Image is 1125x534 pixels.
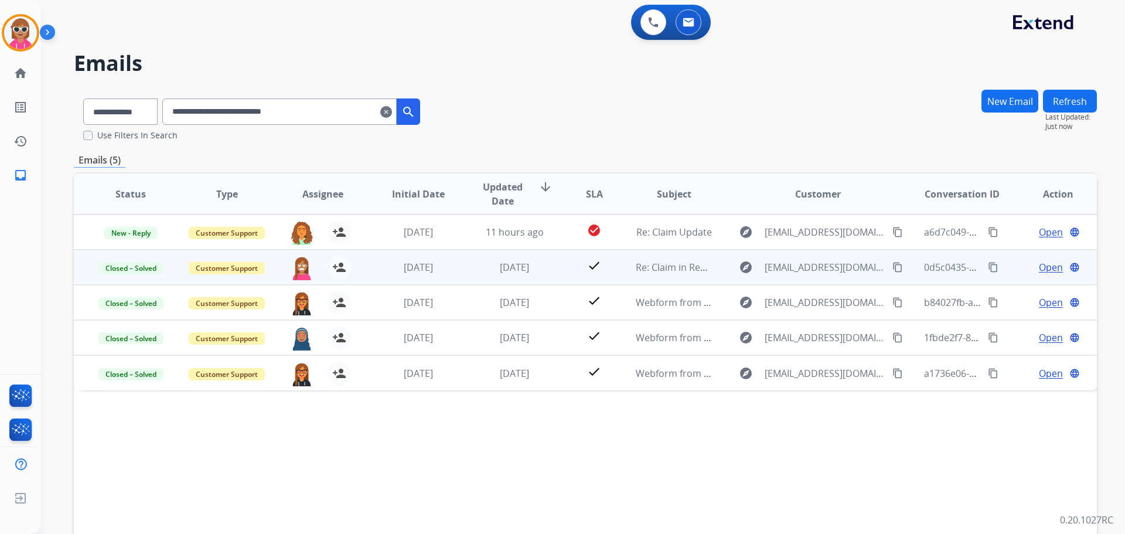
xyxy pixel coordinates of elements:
[98,262,163,274] span: Closed – Solved
[765,260,885,274] span: [EMAIL_ADDRESS][DOMAIN_NAME]
[1069,297,1080,308] mat-icon: language
[1043,90,1097,113] button: Refresh
[636,331,901,344] span: Webform from [EMAIL_ADDRESS][DOMAIN_NAME] on [DATE]
[500,296,529,309] span: [DATE]
[765,366,885,380] span: [EMAIL_ADDRESS][DOMAIN_NAME]
[1069,262,1080,273] mat-icon: language
[98,297,163,309] span: Closed – Solved
[587,294,601,308] mat-icon: check
[1060,513,1113,527] p: 0.20.1027RC
[290,291,313,315] img: agent-avatar
[332,366,346,380] mat-icon: person_add
[189,227,265,239] span: Customer Support
[981,90,1038,113] button: New Email
[988,368,998,379] mat-icon: content_copy
[586,187,603,201] span: SLA
[924,331,1097,344] span: 1fbde2f7-881b-478c-99fe-a0d408afe911
[1039,225,1063,239] span: Open
[1039,295,1063,309] span: Open
[988,227,998,237] mat-icon: content_copy
[924,367,1105,380] span: a1736e06-b228-4e76-a438-411a9880c7d2
[1039,366,1063,380] span: Open
[189,368,265,380] span: Customer Support
[1069,368,1080,379] mat-icon: language
[290,256,313,280] img: agent-avatar
[404,261,433,274] span: [DATE]
[1069,332,1080,343] mat-icon: language
[500,367,529,380] span: [DATE]
[636,261,720,274] span: Re: Claim in Review
[765,225,885,239] span: [EMAIL_ADDRESS][DOMAIN_NAME]
[189,297,265,309] span: Customer Support
[302,187,343,201] span: Assignee
[988,297,998,308] mat-icon: content_copy
[636,296,901,309] span: Webform from [EMAIL_ADDRESS][DOMAIN_NAME] on [DATE]
[538,180,553,194] mat-icon: arrow_downward
[988,262,998,273] mat-icon: content_copy
[892,332,903,343] mat-icon: content_copy
[1039,260,1063,274] span: Open
[332,260,346,274] mat-icon: person_add
[1069,227,1080,237] mat-icon: language
[925,187,1000,201] span: Conversation ID
[587,259,601,273] mat-icon: check
[892,368,903,379] mat-icon: content_copy
[892,297,903,308] mat-icon: content_copy
[189,262,265,274] span: Customer Support
[290,326,313,351] img: agent-avatar
[216,187,238,201] span: Type
[988,332,998,343] mat-icon: content_copy
[657,187,691,201] span: Subject
[98,332,163,345] span: Closed – Solved
[795,187,841,201] span: Customer
[332,295,346,309] mat-icon: person_add
[74,153,125,168] p: Emails (5)
[404,367,433,380] span: [DATE]
[380,105,392,119] mat-icon: clear
[392,187,445,201] span: Initial Date
[74,52,1097,75] h2: Emails
[765,295,885,309] span: [EMAIL_ADDRESS][DOMAIN_NAME]
[13,100,28,114] mat-icon: list_alt
[189,332,265,345] span: Customer Support
[290,220,313,245] img: agent-avatar
[924,296,1103,309] span: b84027fb-ae6a-494a-81a8-17ea3065631c
[1001,174,1097,215] th: Action
[104,227,158,239] span: New - Reply
[1039,331,1063,345] span: Open
[98,368,163,380] span: Closed – Solved
[404,226,433,239] span: [DATE]
[924,226,1099,239] span: a6d7c049-efd7-45c7-93e6-fe1f2e2dcedd
[500,261,529,274] span: [DATE]
[404,331,433,344] span: [DATE]
[739,295,753,309] mat-icon: explore
[1045,113,1097,122] span: Last Updated:
[765,331,885,345] span: [EMAIL_ADDRESS][DOMAIN_NAME]
[739,366,753,380] mat-icon: explore
[636,367,901,380] span: Webform from [EMAIL_ADDRESS][DOMAIN_NAME] on [DATE]
[924,261,1105,274] span: 0d5c0435-7205-4aa6-83d9-85d60e5a43c0
[13,168,28,182] mat-icon: inbox
[13,134,28,148] mat-icon: history
[290,362,313,386] img: agent-avatar
[115,187,146,201] span: Status
[13,66,28,80] mat-icon: home
[332,225,346,239] mat-icon: person_add
[892,227,903,237] mat-icon: content_copy
[401,105,415,119] mat-icon: search
[636,226,712,239] span: Re: Claim Update
[404,296,433,309] span: [DATE]
[739,331,753,345] mat-icon: explore
[476,180,530,208] span: Updated Date
[1045,122,1097,131] span: Just now
[739,260,753,274] mat-icon: explore
[4,16,37,49] img: avatar
[892,262,903,273] mat-icon: content_copy
[587,223,601,237] mat-icon: check_circle
[587,329,601,343] mat-icon: check
[739,225,753,239] mat-icon: explore
[587,365,601,379] mat-icon: check
[332,331,346,345] mat-icon: person_add
[500,331,529,344] span: [DATE]
[97,130,178,141] label: Use Filters In Search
